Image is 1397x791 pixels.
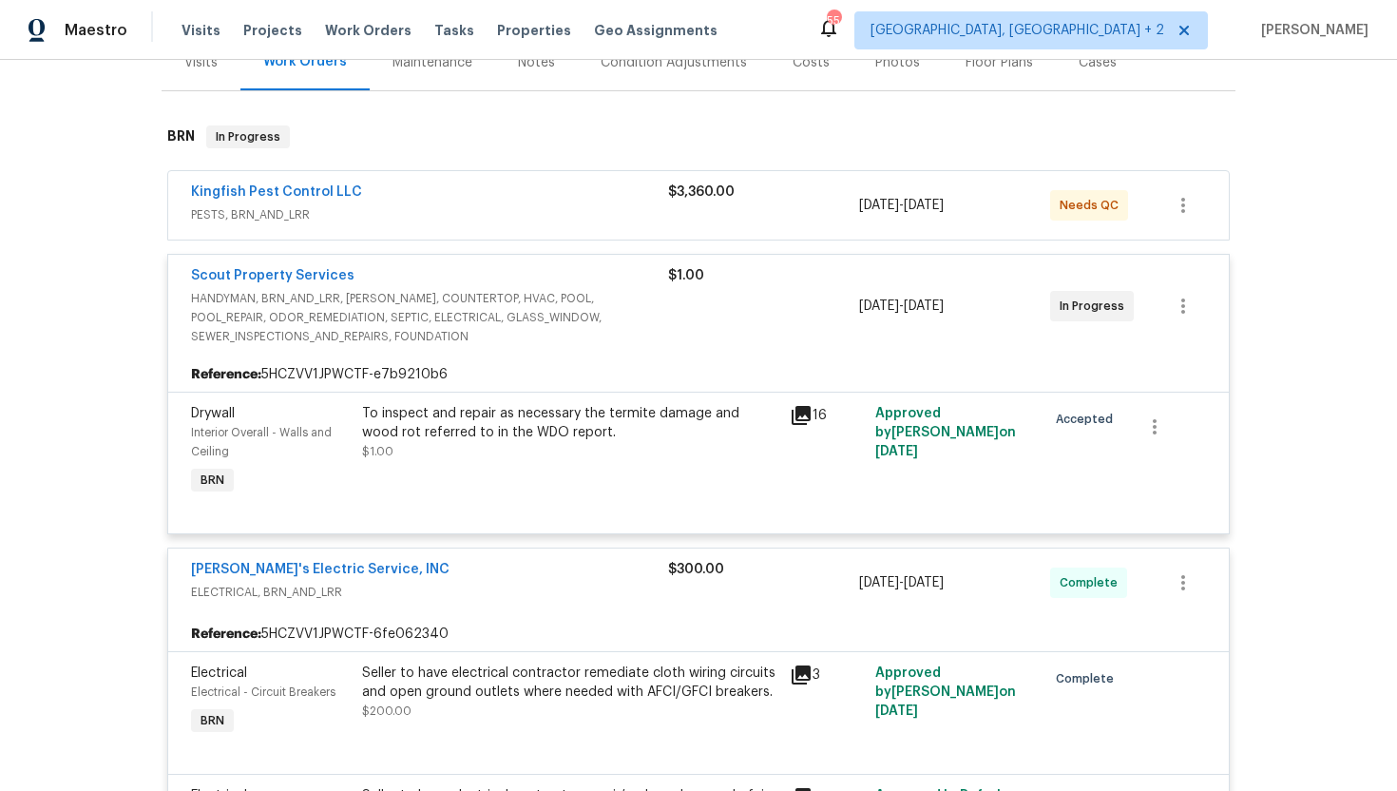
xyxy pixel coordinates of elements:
span: Geo Assignments [594,21,718,40]
div: 5HCZVV1JPWCTF-6fe062340 [168,617,1229,651]
div: Work Orders [263,52,347,71]
span: [PERSON_NAME] [1253,21,1368,40]
div: Cases [1079,53,1117,72]
div: BRN In Progress [162,106,1235,167]
div: Maintenance [392,53,472,72]
span: Electrical [191,666,247,680]
span: [DATE] [859,576,899,589]
span: PESTS, BRN_AND_LRR [191,205,668,224]
span: $1.00 [362,446,393,457]
div: Visits [184,53,218,72]
span: In Progress [1060,297,1132,316]
a: Kingfish Pest Control LLC [191,185,362,199]
span: Work Orders [325,21,411,40]
div: 16 [790,404,864,427]
span: [DATE] [875,704,918,718]
div: 55 [827,11,840,30]
span: HANDYMAN, BRN_AND_LRR, [PERSON_NAME], COUNTERTOP, HVAC, POOL, POOL_REPAIR, ODOR_REMEDIATION, SEPT... [191,289,668,346]
span: $200.00 [362,705,411,717]
a: [PERSON_NAME]'s Electric Service, INC [191,563,450,576]
h6: BRN [167,125,195,148]
span: Approved by [PERSON_NAME] on [875,407,1016,458]
b: Reference: [191,365,261,384]
span: Properties [497,21,571,40]
b: Reference: [191,625,261,644]
span: Electrical - Circuit Breakers [191,686,335,698]
span: BRN [193,711,232,730]
span: Complete [1060,573,1125,592]
span: Visits [182,21,220,40]
span: Drywall [191,407,235,420]
span: [DATE] [904,576,944,589]
div: 5HCZVV1JPWCTF-e7b9210b6 [168,357,1229,392]
div: Seller to have electrical contractor remediate cloth wiring circuits and open ground outlets wher... [362,664,778,702]
span: $300.00 [668,563,724,576]
div: Photos [875,53,920,72]
span: - [859,196,944,215]
span: $1.00 [668,269,704,282]
span: BRN [193,471,232,490]
span: [DATE] [859,299,899,313]
div: Condition Adjustments [601,53,747,72]
div: To inspect and repair as necessary the termite damage and wood rot referred to in the WDO report. [362,404,778,442]
span: [DATE] [904,299,944,313]
span: Accepted [1056,410,1120,429]
span: Tasks [434,24,474,37]
span: $3,360.00 [668,185,735,199]
span: Interior Overall - Walls and Ceiling [191,427,332,457]
span: In Progress [208,127,288,146]
div: Notes [518,53,555,72]
div: Costs [793,53,830,72]
div: Floor Plans [966,53,1033,72]
span: Complete [1056,669,1121,688]
span: Maestro [65,21,127,40]
span: [DATE] [859,199,899,212]
a: Scout Property Services [191,269,354,282]
div: 3 [790,664,864,686]
span: Needs QC [1060,196,1126,215]
span: [DATE] [904,199,944,212]
span: - [859,297,944,316]
span: - [859,573,944,592]
span: Approved by [PERSON_NAME] on [875,666,1016,718]
span: [DATE] [875,445,918,458]
span: Projects [243,21,302,40]
span: ELECTRICAL, BRN_AND_LRR [191,583,668,602]
span: [GEOGRAPHIC_DATA], [GEOGRAPHIC_DATA] + 2 [871,21,1164,40]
